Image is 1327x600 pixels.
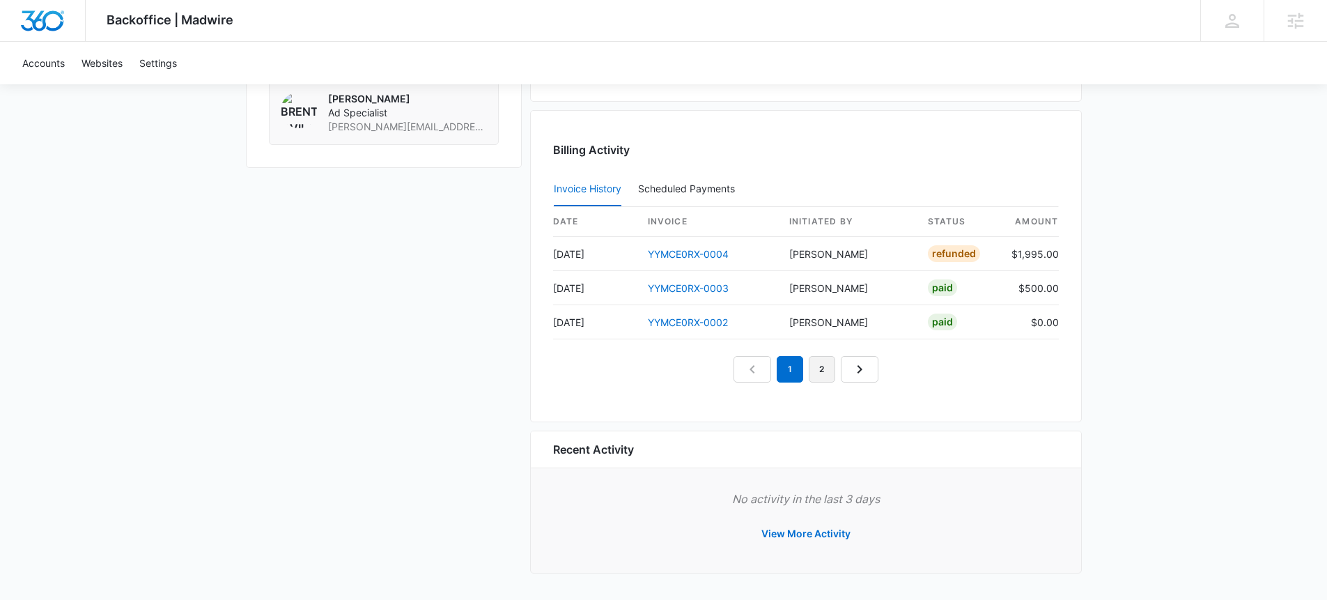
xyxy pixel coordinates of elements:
a: Page 2 [809,356,835,383]
th: date [553,207,637,237]
a: YYMCE0RX-0002 [648,316,728,328]
th: status [917,207,1000,237]
span: Ad Specialist [328,106,487,120]
span: [PERSON_NAME][EMAIL_ADDRESS][PERSON_NAME][DOMAIN_NAME] [328,120,487,134]
img: Brent Avila [281,92,317,128]
td: [PERSON_NAME] [778,271,917,305]
nav: Pagination [734,356,878,383]
a: Settings [131,42,185,84]
td: [PERSON_NAME] [778,305,917,339]
a: YYMCE0RX-0003 [648,282,729,294]
td: [DATE] [553,237,637,271]
td: [PERSON_NAME] [778,237,917,271]
th: invoice [637,207,778,237]
td: $500.00 [1000,271,1059,305]
a: Websites [73,42,131,84]
div: Refunded [928,245,980,262]
span: Backoffice | Madwire [107,13,233,27]
button: View More Activity [747,517,864,551]
div: Scheduled Payments [638,184,740,194]
td: [DATE] [553,271,637,305]
h6: Recent Activity [553,441,634,458]
h3: Billing Activity [553,141,1059,158]
a: Next Page [841,356,878,383]
p: No activity in the last 3 days [553,491,1059,507]
button: Invoice History [554,173,621,206]
a: Accounts [14,42,73,84]
th: Initiated By [778,207,917,237]
p: [PERSON_NAME] [328,92,487,106]
a: YYMCE0RX-0004 [648,248,729,260]
div: Paid [928,314,957,330]
div: Paid [928,279,957,296]
td: $0.00 [1000,305,1059,339]
th: amount [1000,207,1059,237]
td: [DATE] [553,305,637,339]
td: $1,995.00 [1000,237,1059,271]
em: 1 [777,356,803,383]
